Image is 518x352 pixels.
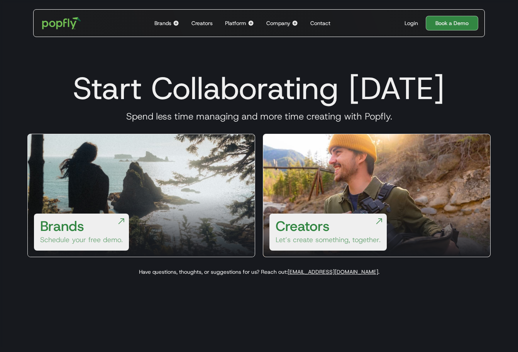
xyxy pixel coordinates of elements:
[401,19,421,27] a: Login
[288,268,378,275] a: [EMAIL_ADDRESS][DOMAIN_NAME]
[276,235,381,244] p: Let’s create something, together.
[154,19,171,27] div: Brands
[18,111,500,122] h3: Spend less time managing and more time creating with Popfly.
[276,217,330,235] h3: Creators
[40,217,84,235] h3: Brands
[191,19,213,27] div: Creators
[225,19,246,27] div: Platform
[40,235,123,244] p: Schedule your free demo.
[37,12,86,35] a: home
[307,10,333,37] a: Contact
[263,134,491,257] a: CreatorsLet’s create something, together.
[405,19,418,27] div: Login
[310,19,330,27] div: Contact
[266,19,290,27] div: Company
[18,268,500,276] p: Have questions, thoughts, or suggestions for us? Reach out: .
[426,16,478,30] a: Book a Demo
[18,70,500,107] h1: Start Collaborating [DATE]
[188,10,216,37] a: Creators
